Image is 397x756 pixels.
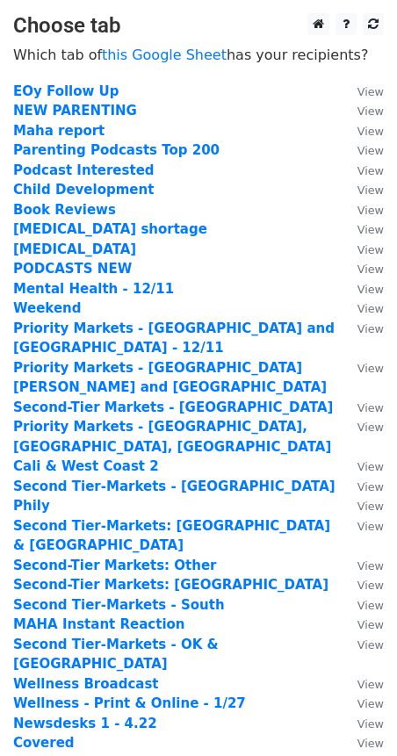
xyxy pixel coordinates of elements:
a: Priority Markets - [GEOGRAPHIC_DATA][PERSON_NAME] and [GEOGRAPHIC_DATA] [13,360,327,396]
a: View [340,103,384,119]
small: View [357,223,384,236]
a: Phily [13,498,50,514]
small: View [357,362,384,375]
a: View [340,558,384,573]
small: View [357,401,384,414]
a: NEW PARENTING [13,103,137,119]
small: View [357,678,384,691]
small: View [357,421,384,434]
small: View [357,243,384,256]
small: View [357,599,384,612]
strong: Second-Tier Markets - [GEOGRAPHIC_DATA] [13,400,333,415]
a: Child Development [13,182,154,198]
small: View [357,283,384,296]
a: [MEDICAL_DATA] [13,241,136,257]
a: Wellness - Print & Online - 1/27 [13,695,246,711]
a: View [340,637,384,652]
a: View [340,360,384,376]
a: View [340,261,384,277]
a: Weekend [13,300,82,316]
p: Which tab of has your recipients? [13,46,384,64]
small: View [357,638,384,652]
a: [MEDICAL_DATA] shortage [13,221,207,237]
a: View [340,162,384,178]
a: View [340,202,384,218]
a: View [340,616,384,632]
a: View [340,123,384,139]
a: Second Tier-Markets - South [13,597,225,613]
a: Priority Markets - [GEOGRAPHIC_DATA] and [GEOGRAPHIC_DATA] - 12/11 [13,320,335,356]
small: View [357,184,384,197]
a: View [340,695,384,711]
strong: Second Tier-Markets - OK & [GEOGRAPHIC_DATA] [13,637,219,673]
a: View [340,400,384,415]
a: View [340,498,384,514]
small: View [357,104,384,118]
small: View [357,717,384,731]
a: View [340,281,384,297]
small: View [357,204,384,217]
a: View [340,518,384,534]
a: View [340,241,384,257]
a: Second-Tier Markets: Other [13,558,216,573]
a: Parenting Podcasts Top 200 [13,142,220,158]
small: View [357,164,384,177]
a: Second Tier-Markets: [GEOGRAPHIC_DATA] & [GEOGRAPHIC_DATA] [13,518,330,554]
a: View [340,221,384,237]
a: Second-Tier Markets: [GEOGRAPHIC_DATA] [13,577,328,593]
small: View [357,618,384,631]
small: View [357,85,384,98]
a: View [340,597,384,613]
small: View [357,500,384,513]
small: View [357,263,384,276]
small: View [357,144,384,157]
strong: Covered [13,735,75,751]
small: View [357,579,384,592]
a: Book Reviews [13,202,116,218]
small: View [357,322,384,335]
a: Mental Health - 12/11 [13,281,174,297]
a: Priority Markets - [GEOGRAPHIC_DATA], [GEOGRAPHIC_DATA], [GEOGRAPHIC_DATA] [13,419,331,455]
small: View [357,520,384,533]
a: Wellness Broadcast [13,676,159,692]
a: View [340,320,384,336]
a: Second Tier-Markets - [GEOGRAPHIC_DATA] [13,479,336,494]
a: EOy Follow Up [13,83,119,99]
a: View [340,300,384,316]
small: View [357,125,384,138]
a: Maha report [13,123,105,139]
small: View [357,460,384,473]
h3: Choose tab [13,13,384,39]
a: View [340,676,384,692]
small: View [357,737,384,750]
a: View [340,458,384,474]
a: Podcast Interested [13,162,155,178]
a: View [340,142,384,158]
a: PODCASTS NEW [13,261,132,277]
a: this Google Sheet [102,47,227,63]
small: View [357,559,384,572]
a: View [340,419,384,435]
a: MAHA Instant Reaction [13,616,185,632]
